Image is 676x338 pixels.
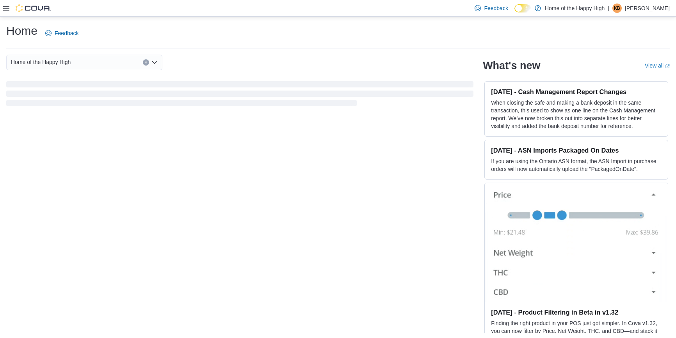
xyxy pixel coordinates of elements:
[545,4,605,13] p: Home of the Happy High
[514,4,531,12] input: Dark Mode
[614,4,620,13] span: KB
[612,4,622,13] div: Katelynd Bartelen
[491,157,662,173] p: If you are using the Ontario ASN format, the ASN Import in purchase orders will now automatically...
[471,0,511,16] a: Feedback
[16,4,51,12] img: Cova
[645,62,670,69] a: View allExternal link
[151,59,158,66] button: Open list of options
[514,12,515,13] span: Dark Mode
[6,23,37,39] h1: Home
[484,4,508,12] span: Feedback
[42,25,82,41] a: Feedback
[483,59,540,72] h2: What's new
[625,4,670,13] p: [PERSON_NAME]
[491,308,662,316] h3: [DATE] - Product Filtering in Beta in v1.32
[491,99,662,130] p: When closing the safe and making a bank deposit in the same transaction, this used to show as one...
[491,88,662,96] h3: [DATE] - Cash Management Report Changes
[55,29,78,37] span: Feedback
[608,4,609,13] p: |
[143,59,149,66] button: Clear input
[6,83,473,108] span: Loading
[665,64,670,69] svg: External link
[11,57,71,67] span: Home of the Happy High
[491,146,662,154] h3: [DATE] - ASN Imports Packaged On Dates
